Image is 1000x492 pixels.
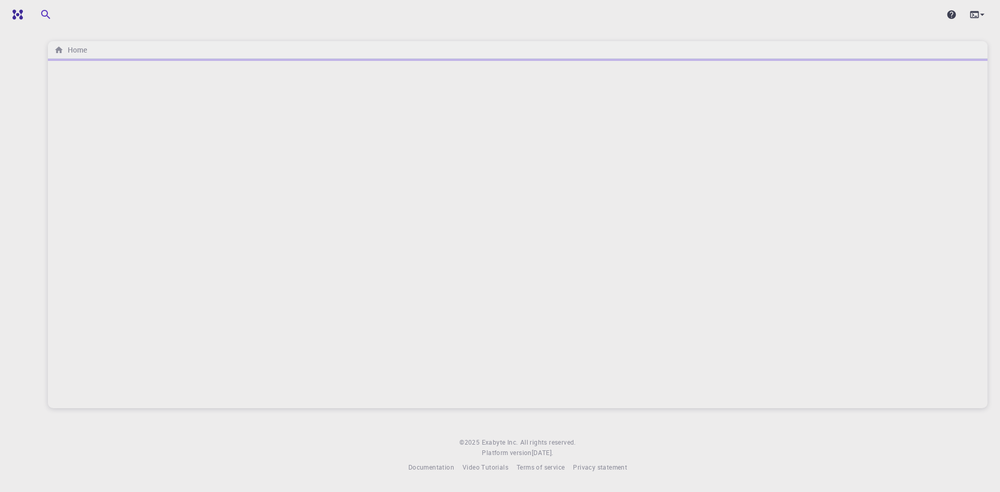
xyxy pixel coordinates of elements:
[408,462,454,473] a: Documentation
[532,448,554,457] span: [DATE] .
[482,448,531,458] span: Platform version
[517,462,565,473] a: Terms of service
[459,437,481,448] span: © 2025
[532,448,554,458] a: [DATE].
[463,463,508,471] span: Video Tutorials
[573,462,627,473] a: Privacy statement
[573,463,627,471] span: Privacy statement
[408,463,454,471] span: Documentation
[517,463,565,471] span: Terms of service
[8,9,23,20] img: logo
[463,462,508,473] a: Video Tutorials
[520,437,576,448] span: All rights reserved.
[482,437,518,448] a: Exabyte Inc.
[64,44,87,56] h6: Home
[52,44,89,56] nav: breadcrumb
[482,438,518,446] span: Exabyte Inc.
